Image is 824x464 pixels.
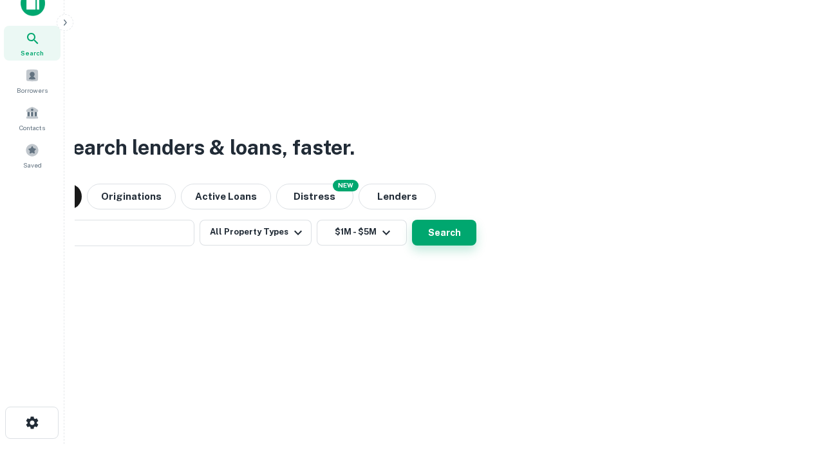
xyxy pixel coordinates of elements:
[359,184,436,209] button: Lenders
[760,361,824,423] iframe: Chat Widget
[59,132,355,163] h3: Search lenders & loans, faster.
[317,220,407,246] button: $1M - $5M
[4,26,61,61] a: Search
[333,180,359,191] div: NEW
[21,48,44,58] span: Search
[181,184,271,209] button: Active Loans
[17,85,48,95] span: Borrowers
[276,184,353,209] button: Search distressed loans with lien and other non-mortgage details.
[4,63,61,98] a: Borrowers
[87,184,176,209] button: Originations
[412,220,476,246] button: Search
[4,138,61,173] a: Saved
[23,160,42,170] span: Saved
[4,101,61,135] a: Contacts
[19,122,45,133] span: Contacts
[200,220,312,246] button: All Property Types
